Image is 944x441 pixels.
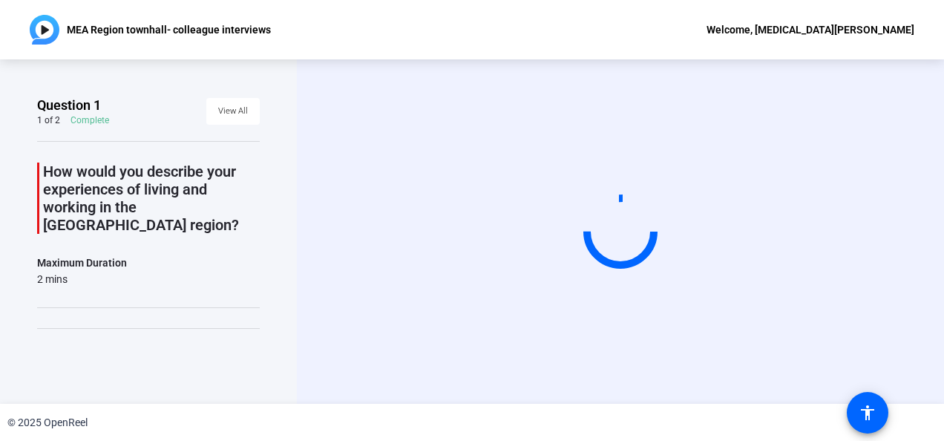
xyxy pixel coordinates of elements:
button: View All [206,98,260,125]
span: View All [218,100,248,122]
p: MEA Region townhall- colleague interviews [67,21,271,39]
span: Question 1 [37,97,101,114]
div: 2 mins [37,272,127,287]
div: Complete [71,114,109,126]
img: OpenReel logo [30,15,59,45]
p: How would you describe your experiences of living and working in the [GEOGRAPHIC_DATA] region? [43,163,260,234]
div: Welcome, [MEDICAL_DATA][PERSON_NAME] [707,21,914,39]
div: © 2025 OpenReel [7,415,88,431]
div: 1 of 2 [37,114,60,126]
mat-icon: accessibility [859,404,876,422]
div: Maximum Duration [37,254,127,272]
